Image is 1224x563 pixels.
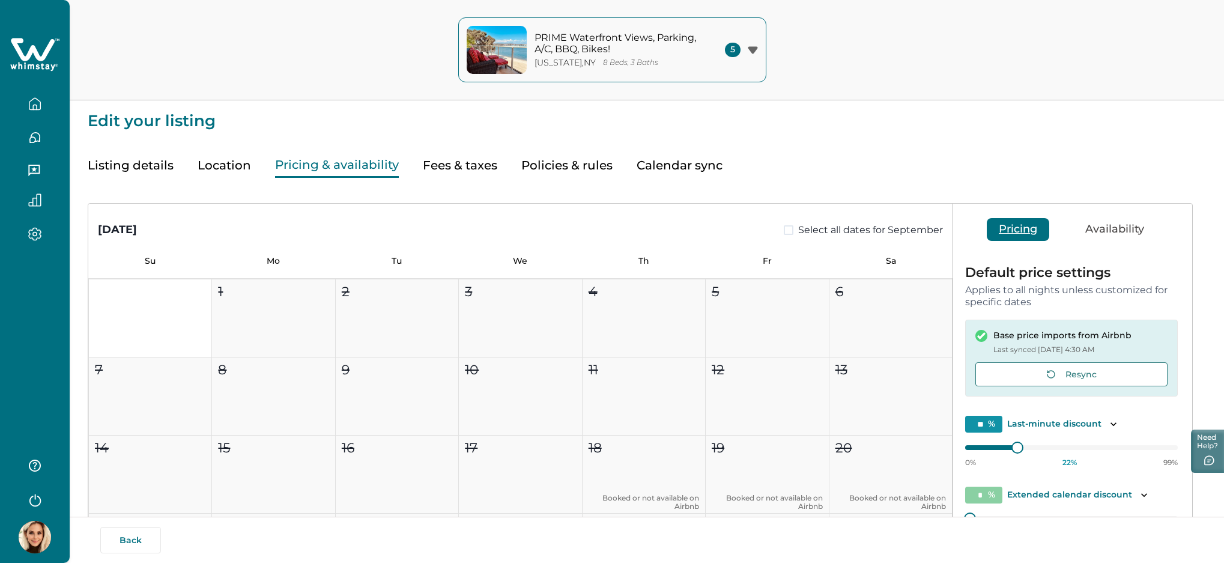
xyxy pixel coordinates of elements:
[1106,417,1121,431] button: Toggle description
[1163,458,1178,467] p: 99%
[535,32,697,55] p: PRIME Waterfront Views, Parking, A/C, BBQ, Bikes!
[993,344,1132,356] p: Last synced [DATE] 4:30 AM
[637,153,723,178] button: Calendar sync
[798,223,943,237] span: Select all dates for September
[212,256,336,266] p: Mo
[521,153,613,178] button: Policies & rules
[1007,489,1132,501] p: Extended calendar discount
[88,256,212,266] p: Su
[458,17,766,82] button: property-coverPRIME Waterfront Views, Parking, A/C, BBQ, Bikes![US_STATE],NY8 Beds, 3 Baths5
[975,362,1168,386] button: Resync
[1007,418,1101,430] p: Last-minute discount
[423,153,497,178] button: Fees & taxes
[335,256,459,266] p: Tu
[829,436,953,514] button: 20Booked or not available on Airbnb
[706,436,829,514] button: 19Booked or not available on Airbnb
[589,494,699,511] p: Booked or not available on Airbnb
[583,436,706,514] button: 18Booked or not available on Airbnb
[459,256,583,266] p: We
[965,284,1178,308] p: Applies to all nights unless customized for specific dates
[993,330,1132,342] p: Base price imports from Airbnb
[987,218,1049,241] button: Pricing
[725,43,741,57] span: 5
[535,58,596,68] p: [US_STATE] , NY
[835,494,946,511] p: Booked or not available on Airbnb
[198,153,251,178] button: Location
[1137,488,1151,502] button: Toggle description
[603,58,658,67] p: 8 Beds, 3 Baths
[88,153,174,178] button: Listing details
[100,527,161,553] button: Back
[589,438,602,458] p: 18
[712,438,724,458] p: 19
[88,100,1206,129] p: Edit your listing
[98,222,137,238] div: [DATE]
[582,256,706,266] p: Th
[965,266,1178,279] p: Default price settings
[19,521,51,553] img: Whimstay Host
[275,153,399,178] button: Pricing & availability
[965,458,976,467] p: 0%
[467,26,527,74] img: property-cover
[1073,218,1156,241] button: Availability
[829,256,953,266] p: Sa
[712,494,822,511] p: Booked or not available on Airbnb
[706,256,829,266] p: Fr
[1062,458,1077,467] p: 22 %
[835,438,852,458] p: 20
